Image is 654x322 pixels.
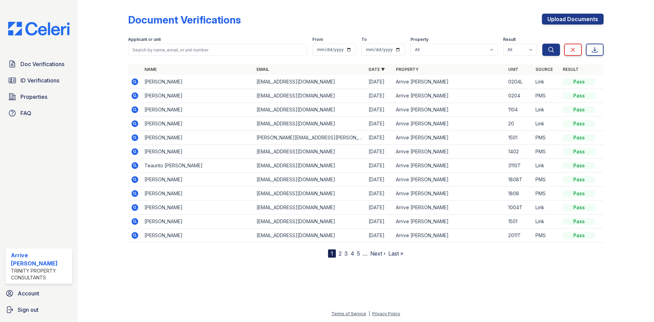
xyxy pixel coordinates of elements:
a: Upload Documents [542,14,604,25]
div: Document Verifications [128,14,241,26]
td: [DATE] [366,89,393,103]
div: Pass [563,120,595,127]
td: [EMAIL_ADDRESS][DOMAIN_NAME] [254,103,366,117]
div: Pass [563,204,595,211]
td: Arrive [PERSON_NAME] [393,215,505,229]
div: Pass [563,106,595,113]
a: Privacy Policy [372,311,400,316]
td: 20 [505,117,533,131]
td: Arrive [PERSON_NAME] [393,89,505,103]
span: Account [18,289,39,297]
a: Name [144,67,157,72]
td: Arrive [PERSON_NAME] [393,131,505,145]
td: 2011T [505,229,533,243]
td: Arrive [PERSON_NAME] [393,173,505,187]
td: [PERSON_NAME] [142,117,254,131]
td: Arrive [PERSON_NAME] [393,187,505,201]
td: [EMAIL_ADDRESS][DOMAIN_NAME] [254,215,366,229]
td: [DATE] [366,173,393,187]
span: Properties [20,93,47,101]
td: [DATE] [366,229,393,243]
div: Pass [563,190,595,197]
td: Link [533,215,560,229]
td: Arrive [PERSON_NAME] [393,145,505,159]
td: [EMAIL_ADDRESS][DOMAIN_NAME] [254,145,366,159]
td: [DATE] [366,131,393,145]
a: 2 [339,250,342,257]
td: Arrive [PERSON_NAME] [393,229,505,243]
label: To [361,37,367,42]
div: Pass [563,92,595,99]
td: Link [533,201,560,215]
td: [PERSON_NAME] [142,145,254,159]
td: [PERSON_NAME] [142,131,254,145]
td: 3110T [505,159,533,173]
td: [EMAIL_ADDRESS][DOMAIN_NAME] [254,229,366,243]
td: Arrive [PERSON_NAME] [393,75,505,89]
td: 1501 [505,215,533,229]
td: 1501 [505,131,533,145]
td: PMS [533,89,560,103]
div: Pass [563,134,595,141]
a: Doc Verifications [5,57,72,71]
td: Arrive [PERSON_NAME] [393,159,505,173]
td: [PERSON_NAME][EMAIL_ADDRESS][PERSON_NAME][DOMAIN_NAME] [254,131,366,145]
td: 0204 [505,89,533,103]
a: 3 [344,250,348,257]
div: Trinity Property Consultants [11,267,69,281]
td: Arrive [PERSON_NAME] [393,201,505,215]
a: Property [396,67,419,72]
td: [PERSON_NAME] [142,187,254,201]
a: Result [563,67,579,72]
label: Result [503,37,516,42]
td: Link [533,103,560,117]
td: [DATE] [366,187,393,201]
div: Pass [563,78,595,85]
a: Unit [508,67,518,72]
div: Arrive [PERSON_NAME] [11,251,69,267]
td: 1104 [505,103,533,117]
td: Arrive [PERSON_NAME] [393,103,505,117]
span: FAQ [20,109,31,117]
label: Applicant or unit [128,37,161,42]
td: [DATE] [366,103,393,117]
td: [EMAIL_ADDRESS][DOMAIN_NAME] [254,173,366,187]
td: [PERSON_NAME] [142,215,254,229]
td: [EMAIL_ADDRESS][DOMAIN_NAME] [254,201,366,215]
a: Properties [5,90,72,104]
td: Link [533,159,560,173]
td: [DATE] [366,215,393,229]
td: [DATE] [366,159,393,173]
td: 1808 [505,187,533,201]
td: 1808T [505,173,533,187]
td: [EMAIL_ADDRESS][DOMAIN_NAME] [254,117,366,131]
td: PMS [533,229,560,243]
td: Arrive [PERSON_NAME] [393,117,505,131]
img: CE_Logo_Blue-a8612792a0a2168367f1c8372b55b34899dd931a85d93a1a3d3e32e68fde9ad4.png [3,22,75,35]
a: Email [256,67,269,72]
a: 4 [351,250,354,257]
td: [EMAIL_ADDRESS][DOMAIN_NAME] [254,187,366,201]
div: 1 [328,249,336,258]
td: [EMAIL_ADDRESS][DOMAIN_NAME] [254,75,366,89]
a: Terms of Service [331,311,366,316]
a: ID Verifications [5,74,72,87]
div: Pass [563,162,595,169]
span: ID Verifications [20,76,59,85]
td: Link [533,75,560,89]
span: Doc Verifications [20,60,64,68]
td: 0204L [505,75,533,89]
button: Sign out [3,303,75,317]
td: [DATE] [366,117,393,131]
td: [PERSON_NAME] [142,229,254,243]
td: PMS [533,145,560,159]
a: Source [535,67,553,72]
td: PMS [533,131,560,145]
input: Search by name, email, or unit number [128,44,307,56]
td: [PERSON_NAME] [142,89,254,103]
div: Pass [563,148,595,155]
td: [EMAIL_ADDRESS][DOMAIN_NAME] [254,89,366,103]
a: Last » [388,250,403,257]
td: [DATE] [366,75,393,89]
div: Pass [563,232,595,239]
